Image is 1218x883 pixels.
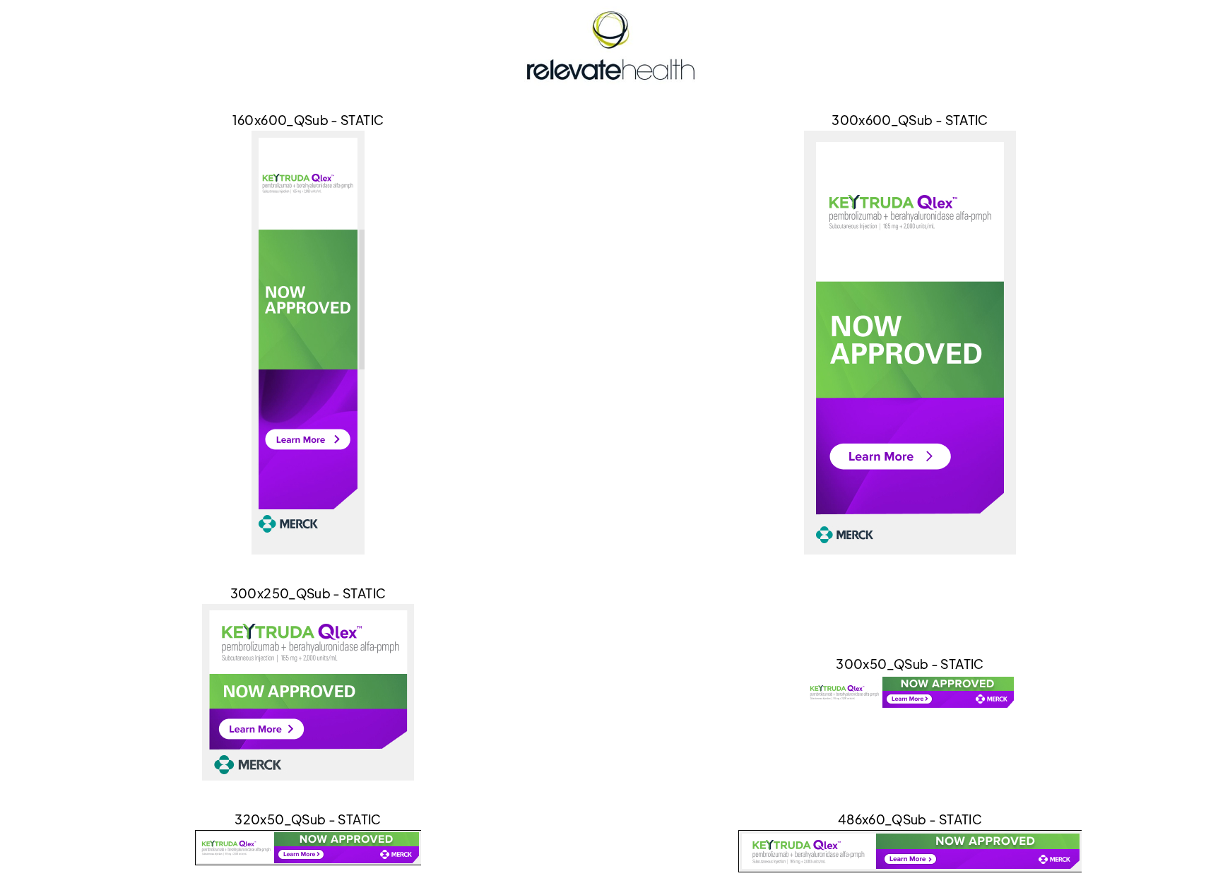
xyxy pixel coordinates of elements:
[230,583,386,604] div: 300x250_QSub - STATIC
[235,809,381,830] div: 320x50_QSub - STATIC
[836,653,983,675] div: 300x50_QSub - STATIC
[232,109,384,131] div: 160x600_QSub - STATIC
[838,809,982,830] div: 486x60_QSub - STATIC
[832,109,988,131] div: 300x600_QSub - STATIC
